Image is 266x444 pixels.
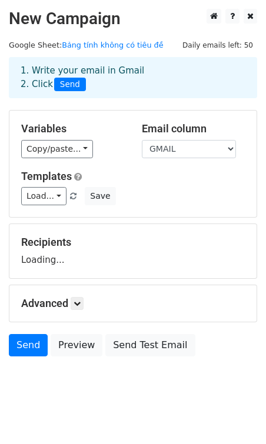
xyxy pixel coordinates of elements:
a: Copy/paste... [21,140,93,158]
button: Save [85,187,115,205]
div: 1. Write your email in Gmail 2. Click [12,64,254,91]
a: Send [9,334,48,356]
h5: Email column [142,122,245,135]
a: Send Test Email [105,334,195,356]
h5: Advanced [21,297,245,310]
h5: Variables [21,122,124,135]
a: Daily emails left: 50 [178,41,257,49]
a: Bảng tính không có tiêu đề [62,41,163,49]
div: Loading... [21,236,245,266]
h5: Recipients [21,236,245,249]
h2: New Campaign [9,9,257,29]
span: Daily emails left: 50 [178,39,257,52]
small: Google Sheet: [9,41,164,49]
a: Preview [51,334,102,356]
a: Templates [21,170,72,182]
span: Send [54,78,86,92]
a: Load... [21,187,66,205]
